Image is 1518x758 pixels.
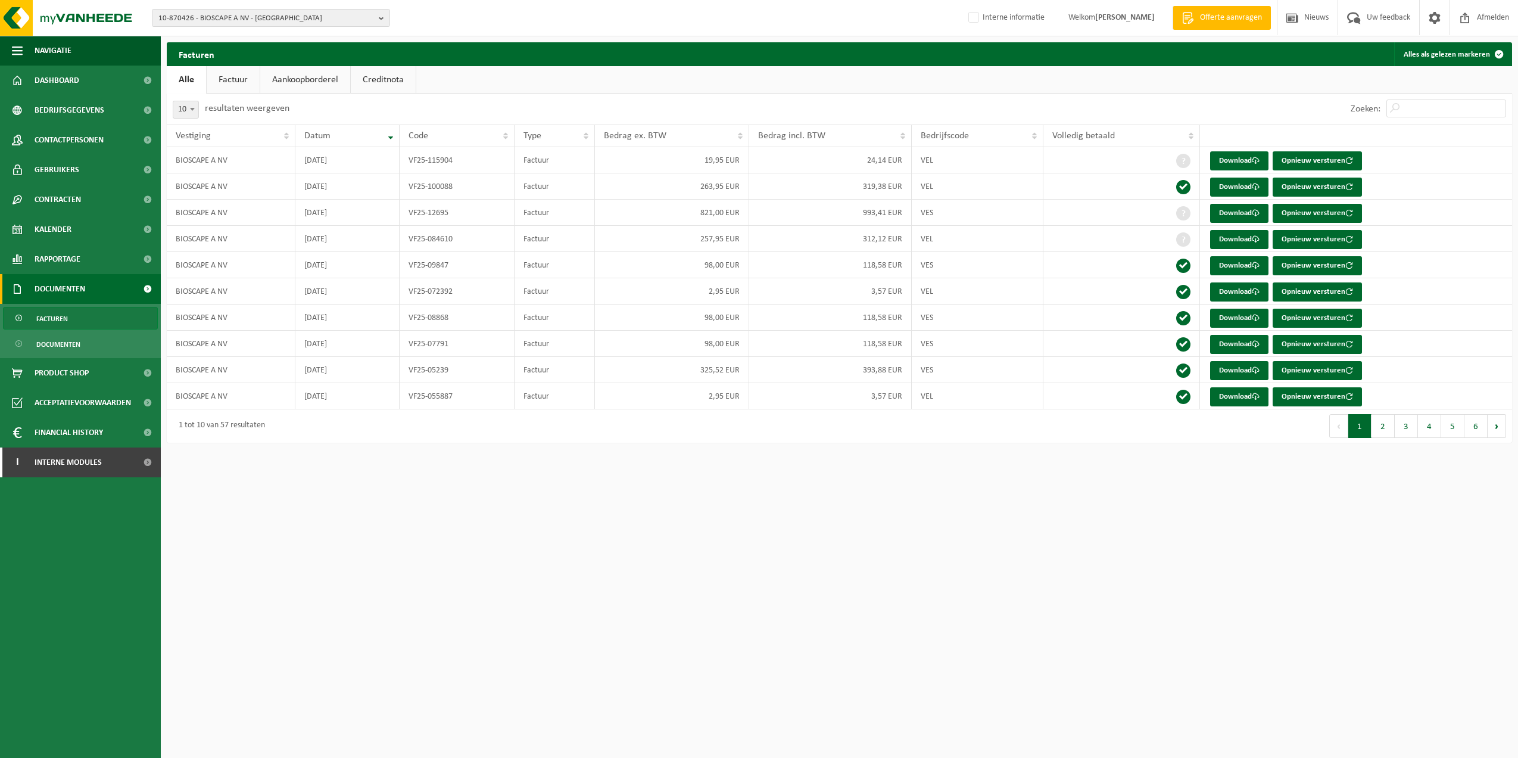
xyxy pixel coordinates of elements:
[295,200,400,226] td: [DATE]
[515,173,595,200] td: Factuur
[400,305,515,331] td: VF25-08868
[176,131,211,141] span: Vestiging
[1394,42,1511,66] button: Alles als gelezen markeren
[205,104,289,113] label: resultaten weergeven
[749,147,912,173] td: 24,14 EUR
[207,66,260,94] a: Factuur
[1210,256,1268,275] a: Download
[595,278,749,305] td: 2,95 EUR
[35,274,85,304] span: Documenten
[515,147,595,173] td: Factuur
[1210,309,1268,328] a: Download
[604,131,666,141] span: Bedrag ex. BTW
[1273,204,1362,223] button: Opnieuw versturen
[515,331,595,357] td: Factuur
[295,226,400,252] td: [DATE]
[1464,414,1488,438] button: 6
[921,131,969,141] span: Bedrijfscode
[295,252,400,278] td: [DATE]
[167,226,295,252] td: BIOSCAPE A NV
[167,252,295,278] td: BIOSCAPE A NV
[912,226,1043,252] td: VEL
[260,66,350,94] a: Aankoopborderel
[295,331,400,357] td: [DATE]
[912,200,1043,226] td: VES
[1197,12,1265,24] span: Offerte aanvragen
[400,147,515,173] td: VF25-115904
[400,331,515,357] td: VF25-07791
[749,200,912,226] td: 993,41 EUR
[1348,414,1372,438] button: 1
[758,131,825,141] span: Bedrag incl. BTW
[304,131,331,141] span: Datum
[515,357,595,383] td: Factuur
[400,173,515,200] td: VF25-100088
[912,331,1043,357] td: VES
[351,66,416,94] a: Creditnota
[1351,104,1380,114] label: Zoeken:
[1210,230,1268,249] a: Download
[1210,387,1268,406] a: Download
[1329,414,1348,438] button: Previous
[749,383,912,409] td: 3,57 EUR
[35,155,79,185] span: Gebruikers
[1210,178,1268,197] a: Download
[749,278,912,305] td: 3,57 EUR
[1418,414,1441,438] button: 4
[1210,151,1268,170] a: Download
[295,383,400,409] td: [DATE]
[173,415,265,437] div: 1 tot 10 van 57 resultaten
[3,307,158,330] a: Facturen
[1372,414,1395,438] button: 2
[1395,414,1418,438] button: 3
[1273,178,1362,197] button: Opnieuw versturen
[1273,282,1362,302] button: Opnieuw versturen
[912,173,1043,200] td: VEL
[36,333,80,356] span: Documenten
[167,331,295,357] td: BIOSCAPE A NV
[35,448,102,477] span: Interne modules
[167,200,295,226] td: BIOSCAPE A NV
[749,252,912,278] td: 118,58 EUR
[749,331,912,357] td: 118,58 EUR
[173,101,198,118] span: 10
[595,200,749,226] td: 821,00 EUR
[1273,335,1362,354] button: Opnieuw versturen
[515,200,595,226] td: Factuur
[1488,414,1506,438] button: Next
[173,101,199,119] span: 10
[167,383,295,409] td: BIOSCAPE A NV
[912,357,1043,383] td: VES
[749,357,912,383] td: 393,88 EUR
[409,131,428,141] span: Code
[1273,361,1362,380] button: Opnieuw versturen
[912,147,1043,173] td: VEL
[1210,361,1268,380] a: Download
[152,9,390,27] button: 10-870426 - BIOSCAPE A NV - [GEOGRAPHIC_DATA]
[1273,151,1362,170] button: Opnieuw versturen
[1273,387,1362,406] button: Opnieuw versturen
[400,200,515,226] td: VF25-12695
[167,173,295,200] td: BIOSCAPE A NV
[167,305,295,331] td: BIOSCAPE A NV
[749,173,912,200] td: 319,38 EUR
[35,95,104,125] span: Bedrijfsgegevens
[400,278,515,305] td: VF25-072392
[295,173,400,200] td: [DATE]
[1273,256,1362,275] button: Opnieuw versturen
[400,252,515,278] td: VF25-09847
[595,226,749,252] td: 257,95 EUR
[35,185,81,215] span: Contracten
[35,66,79,95] span: Dashboard
[515,278,595,305] td: Factuur
[167,278,295,305] td: BIOSCAPE A NV
[523,131,541,141] span: Type
[400,357,515,383] td: VF25-05239
[1273,230,1362,249] button: Opnieuw versturen
[912,252,1043,278] td: VES
[36,307,68,330] span: Facturen
[167,66,206,94] a: Alle
[295,278,400,305] td: [DATE]
[749,226,912,252] td: 312,12 EUR
[595,383,749,409] td: 2,95 EUR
